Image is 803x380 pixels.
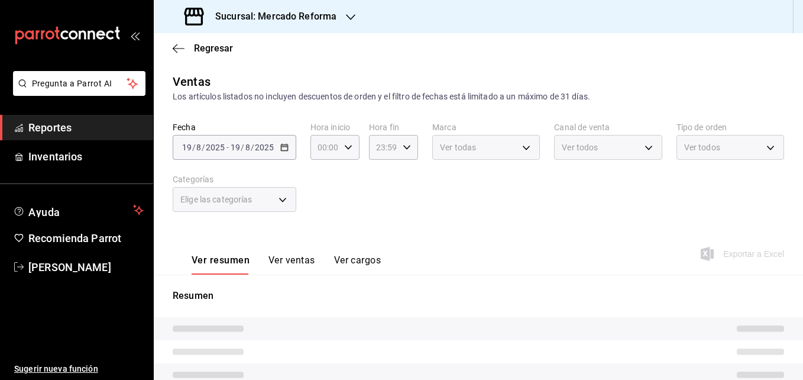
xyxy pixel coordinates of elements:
[676,123,784,131] label: Tipo de orden
[310,123,360,131] label: Hora inicio
[28,120,144,136] span: Reportes
[192,255,381,275] div: navigation tabs
[205,143,225,152] input: ----
[28,203,128,217] span: Ayuda
[173,175,296,183] label: Categorías
[173,289,784,303] p: Resumen
[173,123,296,131] label: Fecha
[562,141,598,153] span: Ver todos
[130,31,140,40] button: open_drawer_menu
[28,149,144,165] span: Inventarios
[8,86,145,98] a: Pregunta a Parrot AI
[180,194,252,205] span: Elige las categorías
[28,230,144,246] span: Recomienda Parrot
[173,91,784,103] div: Los artículos listados no incluyen descuentos de orden y el filtro de fechas está limitado a un m...
[196,143,202,152] input: --
[32,78,127,90] span: Pregunta a Parrot AI
[251,143,254,152] span: /
[192,143,196,152] span: /
[194,43,233,54] span: Regresar
[14,363,144,375] span: Sugerir nueva función
[440,141,476,153] span: Ver todas
[202,143,205,152] span: /
[13,71,145,96] button: Pregunta a Parrot AI
[192,255,250,275] button: Ver resumen
[182,143,192,152] input: --
[230,143,241,152] input: --
[554,123,662,131] label: Canal de venta
[173,73,211,91] div: Ventas
[206,9,336,24] h3: Sucursal: Mercado Reforma
[369,123,418,131] label: Hora fin
[684,141,720,153] span: Ver todos
[173,43,233,54] button: Regresar
[268,255,315,275] button: Ver ventas
[226,143,229,152] span: -
[245,143,251,152] input: --
[432,123,540,131] label: Marca
[28,259,144,275] span: [PERSON_NAME]
[241,143,244,152] span: /
[254,143,274,152] input: ----
[334,255,381,275] button: Ver cargos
